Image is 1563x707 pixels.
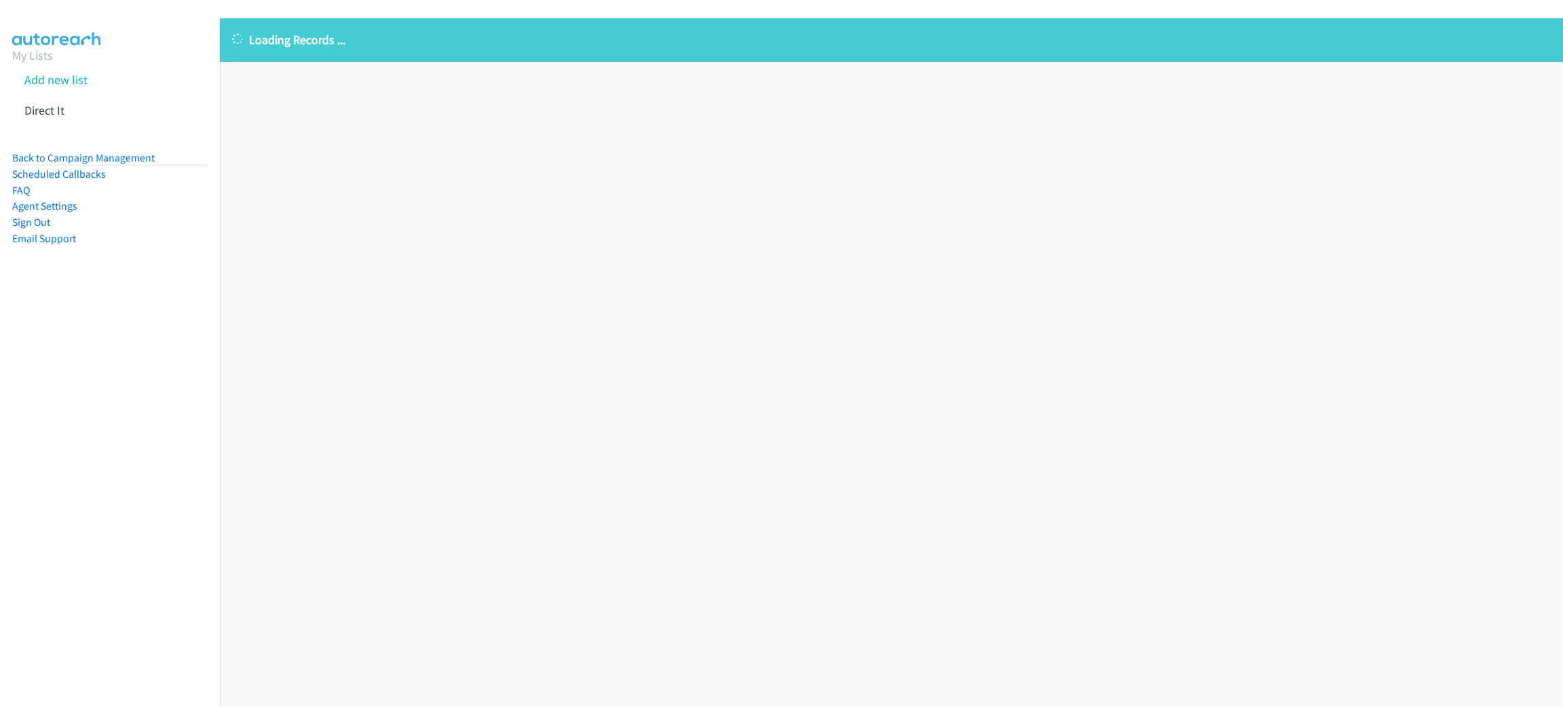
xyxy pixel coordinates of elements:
[24,102,64,118] a: Direct It
[12,47,53,63] a: My Lists
[232,31,1551,49] p: Loading Records ...
[12,199,77,212] a: Agent Settings
[24,72,88,88] a: Add new list
[12,151,155,164] a: Back to Campaign Management
[12,232,76,245] a: Email Support
[12,184,30,197] a: FAQ
[12,168,106,180] a: Scheduled Callbacks
[12,216,50,229] a: Sign Out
